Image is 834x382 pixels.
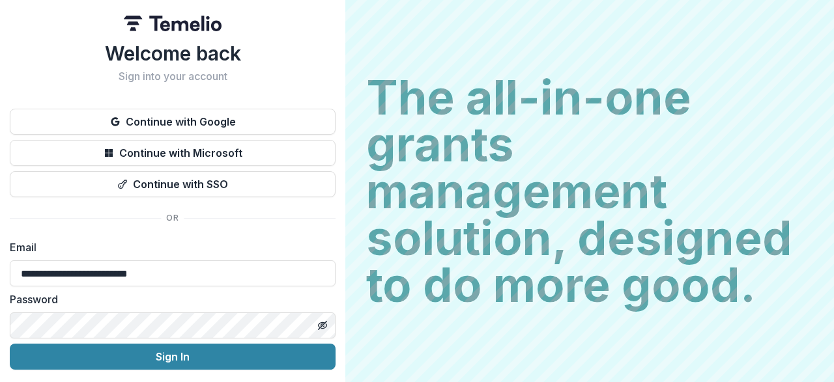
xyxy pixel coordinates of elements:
label: Email [10,239,328,255]
button: Continue with Microsoft [10,140,336,166]
h1: Welcome back [10,42,336,65]
button: Continue with SSO [10,171,336,197]
label: Password [10,292,328,307]
button: Toggle password visibility [312,315,333,336]
h2: Sign into your account [10,70,336,83]
button: Continue with Google [10,109,336,135]
button: Sign In [10,344,336,370]
img: Temelio [124,16,222,31]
